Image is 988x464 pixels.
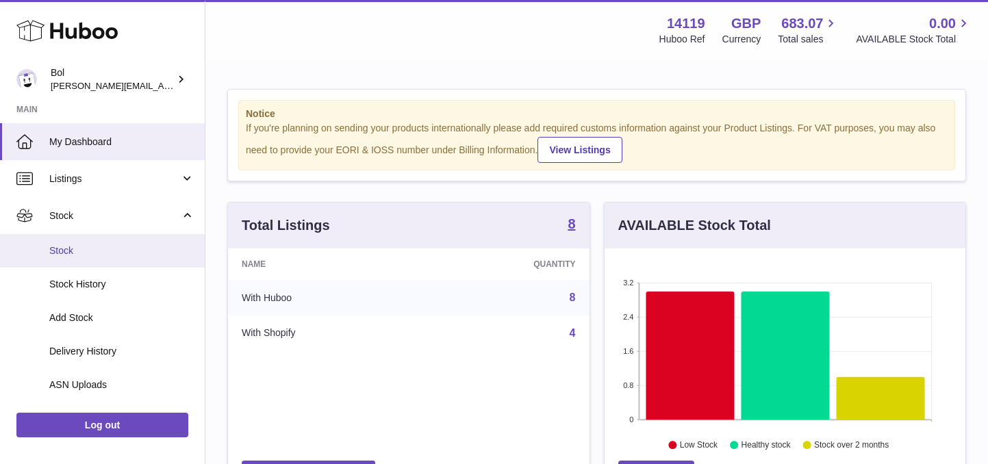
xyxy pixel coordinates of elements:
a: 8 [568,217,575,233]
span: Stock [49,209,180,222]
span: AVAILABLE Stock Total [856,33,972,46]
span: My Dashboard [49,136,194,149]
th: Quantity [422,248,589,280]
span: [PERSON_NAME][EMAIL_ADDRESS][DOMAIN_NAME] [51,80,275,91]
a: 683.07 Total sales [778,14,839,46]
text: Healthy stock [741,440,791,450]
div: If you're planning on sending your products internationally please add required customs informati... [246,122,948,163]
a: 0.00 AVAILABLE Stock Total [856,14,972,46]
strong: 8 [568,217,575,231]
text: 0.8 [623,381,633,389]
a: Log out [16,413,188,437]
h3: AVAILABLE Stock Total [618,216,771,235]
h3: Total Listings [242,216,330,235]
text: 2.4 [623,313,633,321]
div: Currency [722,33,761,46]
span: Stock History [49,278,194,291]
span: Total sales [778,33,839,46]
div: Huboo Ref [659,33,705,46]
text: 3.2 [623,279,633,287]
span: Stock [49,244,194,257]
span: Listings [49,172,180,185]
a: 4 [570,327,576,339]
td: With Huboo [228,280,422,315]
span: Add Stock [49,311,194,324]
text: 0 [629,415,633,424]
span: 0.00 [929,14,956,33]
span: Delivery History [49,345,194,358]
td: With Shopify [228,315,422,351]
text: 1.6 [623,347,633,355]
img: james.enever@bolfoods.com [16,69,37,90]
text: Stock over 2 months [814,440,889,450]
text: Low Stock [679,440,718,450]
strong: 14119 [667,14,705,33]
span: ASN Uploads [49,378,194,391]
span: 683.07 [781,14,823,33]
strong: GBP [731,14,761,33]
strong: Notice [246,107,948,120]
a: View Listings [537,137,622,163]
th: Name [228,248,422,280]
div: Bol [51,66,174,92]
a: 8 [570,292,576,303]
